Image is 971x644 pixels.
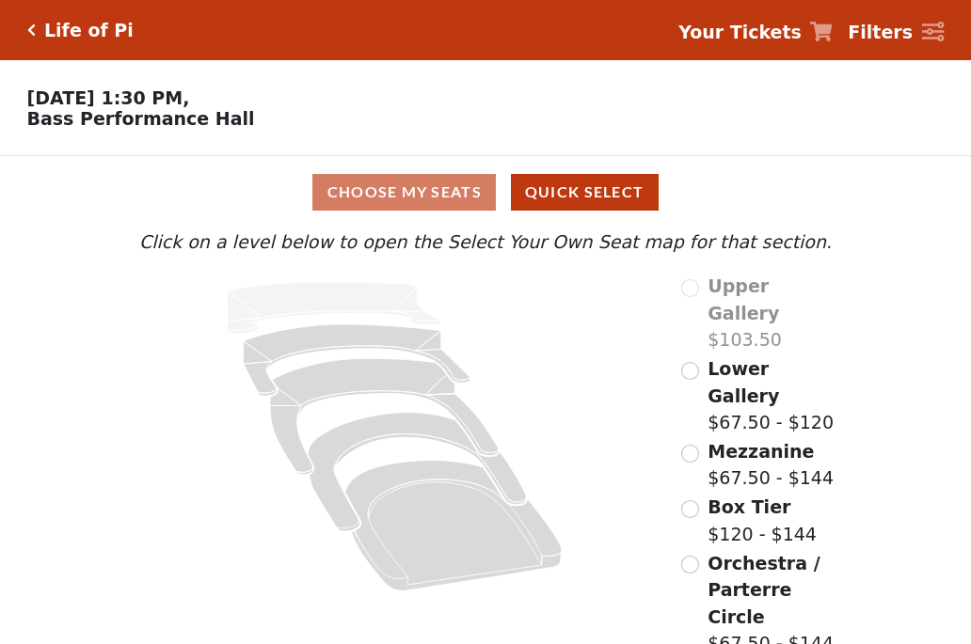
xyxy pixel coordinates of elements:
strong: Filters [848,22,913,42]
a: Filters [848,19,944,46]
span: Orchestra / Parterre Circle [708,553,820,627]
span: Box Tier [708,496,790,517]
button: Quick Select [511,174,659,211]
h5: Life of Pi [44,20,134,41]
strong: Your Tickets [678,22,802,42]
p: Click on a level below to open the Select Your Own Seat map for that section. [135,228,836,256]
span: Lower Gallery [708,358,779,406]
path: Orchestra / Parterre Circle - Seats Available: 14 [345,461,563,591]
path: Upper Gallery - Seats Available: 0 [227,282,441,334]
a: Your Tickets [678,19,833,46]
label: $67.50 - $144 [708,438,834,492]
label: $103.50 [708,273,836,353]
a: Click here to go back to filters [27,24,36,37]
path: Lower Gallery - Seats Available: 99 [244,324,470,396]
span: Mezzanine [708,441,814,462]
label: $120 - $144 [708,494,817,547]
label: $67.50 - $120 [708,355,836,436]
span: Upper Gallery [708,275,779,323]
